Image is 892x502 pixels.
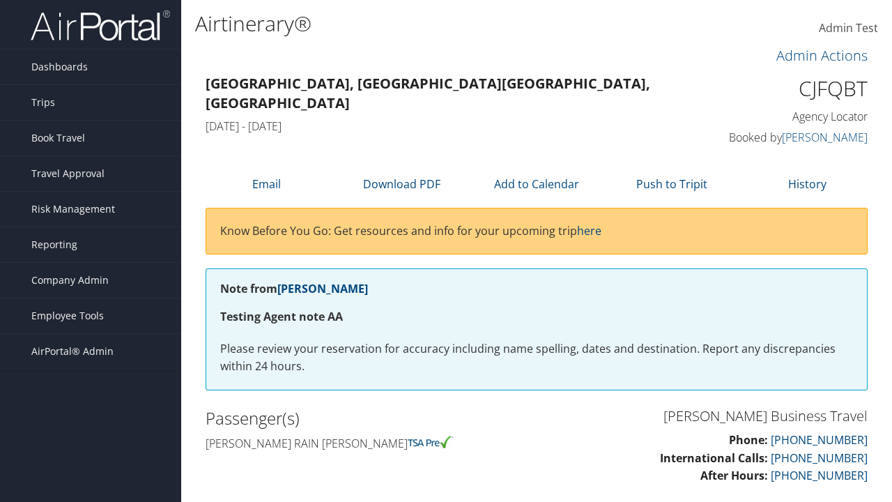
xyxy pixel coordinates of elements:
[277,281,368,296] a: [PERSON_NAME]
[220,281,368,296] strong: Note from
[577,223,601,238] a: here
[31,9,170,42] img: airportal-logo.png
[31,156,105,191] span: Travel Approval
[220,340,853,376] p: Please review your reservation for accuracy including name spelling, dates and destination. Repor...
[195,9,650,38] h1: Airtinerary®
[220,309,343,324] strong: Testing Agent note AA
[31,121,85,155] span: Book Travel
[31,227,77,262] span: Reporting
[782,130,868,145] a: [PERSON_NAME]
[776,46,868,65] a: Admin Actions
[700,468,768,483] strong: After Hours:
[31,263,109,298] span: Company Admin
[819,20,878,36] span: Admin Test
[718,74,868,103] h1: CJFQBT
[220,222,853,241] p: Know Before You Go: Get resources and info for your upcoming trip
[819,7,878,50] a: Admin Test
[408,436,453,448] img: tsa-precheck.png
[206,74,650,112] strong: [GEOGRAPHIC_DATA], [GEOGRAPHIC_DATA] [GEOGRAPHIC_DATA], [GEOGRAPHIC_DATA]
[788,176,826,192] a: History
[31,50,88,84] span: Dashboards
[718,130,868,145] h4: Booked by
[771,432,868,448] a: [PHONE_NUMBER]
[206,436,526,451] h4: [PERSON_NAME] rain [PERSON_NAME]
[547,406,868,426] h3: [PERSON_NAME] Business Travel
[31,192,115,227] span: Risk Management
[31,298,104,333] span: Employee Tools
[252,176,281,192] a: Email
[636,176,707,192] a: Push to Tripit
[729,432,768,448] strong: Phone:
[31,334,114,369] span: AirPortal® Admin
[206,119,697,134] h4: [DATE] - [DATE]
[363,176,440,192] a: Download PDF
[206,406,526,430] h2: Passenger(s)
[494,176,579,192] a: Add to Calendar
[771,468,868,483] a: [PHONE_NUMBER]
[660,450,768,466] strong: International Calls:
[771,450,868,466] a: [PHONE_NUMBER]
[718,109,868,124] h4: Agency Locator
[31,85,55,120] span: Trips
